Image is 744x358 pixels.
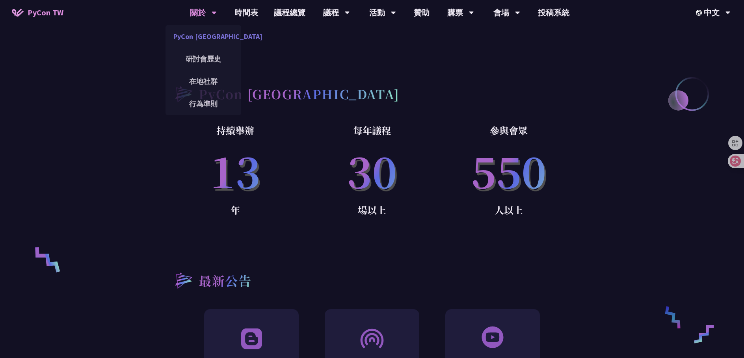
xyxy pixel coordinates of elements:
[166,95,241,113] a: 行為準則
[304,202,441,218] p: 場以上
[304,138,441,202] p: 30
[481,325,504,349] img: svg+xml;base64,PHN2ZyB3aWR0aD0iNjAiIGhlaWdodD0iNjAiIHZpZXdCb3g9IjAgMCA2MCA2MCIgZmlsbD0ibm9uZSIgeG...
[239,325,264,351] img: Blog.348b5bb.svg
[440,138,577,202] p: 550
[199,271,251,290] h2: 最新公告
[167,202,304,218] p: 年
[4,3,71,22] a: PyCon TW
[28,7,63,19] span: PyCon TW
[167,138,304,202] p: 13
[199,84,400,103] h2: PyCon [GEOGRAPHIC_DATA]
[359,325,385,351] img: PyCast.bcca2a8.svg
[167,265,199,295] img: heading-bullet
[167,122,304,138] p: 持續舉辦
[166,50,241,68] a: 研討會歷史
[696,10,704,16] img: Locale Icon
[440,122,577,138] p: 參與會眾
[440,202,577,218] p: 人以上
[12,9,24,17] img: Home icon of PyCon TW 2025
[304,122,441,138] p: 每年議程
[166,72,241,91] a: 在地社群
[166,27,241,46] a: PyCon [GEOGRAPHIC_DATA]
